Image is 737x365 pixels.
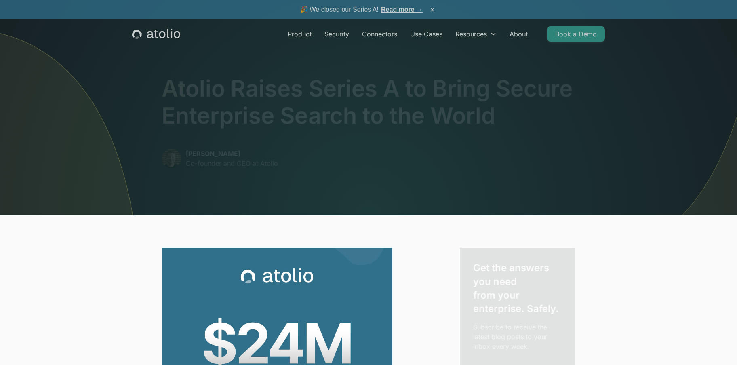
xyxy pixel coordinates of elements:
div: Get the answers you need from your enterprise. Safely. [473,261,562,315]
a: Read more → [381,6,423,13]
h1: Atolio Raises Series A to Bring Secure Enterprise Search to the World [162,75,575,129]
p: Subscribe to receive the latest blog posts to your inbox every week. [473,322,562,351]
p: [PERSON_NAME] [186,149,278,158]
a: home [132,29,180,39]
a: Product [281,26,318,42]
a: Use Cases [404,26,449,42]
a: Book a Demo [547,26,605,42]
a: Security [318,26,356,42]
a: About [503,26,534,42]
p: Co-founder and CEO at Atolio [186,158,278,168]
div: Resources [455,29,487,39]
span: 🎉 We closed our Series A! [300,5,423,15]
div: Resources [449,26,503,42]
button: × [427,5,437,14]
a: Connectors [356,26,404,42]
